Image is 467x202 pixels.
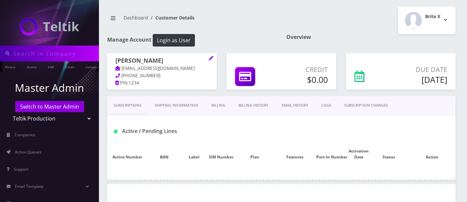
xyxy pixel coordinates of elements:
[349,142,369,167] th: Activation Date
[13,47,97,60] input: Search in Company
[235,142,275,167] th: Plan
[286,34,455,40] h1: Overview
[115,65,195,72] a: [EMAIL_ADDRESS][DOMAIN_NAME]
[115,80,129,86] a: PIN:
[62,61,78,72] a: Email
[315,96,338,115] a: LOGS
[338,96,394,115] a: SUBSCRIPTION CHANGES
[425,14,440,19] h2: Brite X
[398,7,455,34] button: Brite X
[278,75,328,84] h5: $0.00
[147,142,181,167] th: BAN
[14,166,28,172] span: Support
[151,36,195,43] a: Login as User
[121,73,160,79] span: [PHONE_NUMBER]
[275,96,315,115] a: EMAIL HISTORY
[15,101,84,112] a: Switch to Master Admin
[2,61,19,72] a: Phone
[205,96,232,115] a: Billing
[275,142,315,167] th: Features
[20,18,79,36] img: Teltik Production
[124,15,148,21] a: Dashboard
[153,34,195,47] button: Login as User
[315,142,349,167] th: Port-In Number
[148,14,195,21] li: Customer Details
[107,142,147,167] th: Active Number
[45,61,57,72] a: SIM
[114,130,117,133] img: Active / Pending Lines
[148,96,205,115] a: Shipping Information
[232,96,275,115] a: Billing History
[207,142,234,167] th: SIM Number
[82,61,104,72] a: Company
[369,142,409,167] th: Status
[389,65,447,75] p: Due Date
[23,61,40,72] a: Name
[181,142,207,167] th: Label
[115,57,208,65] h1: [PERSON_NAME]
[114,128,219,134] h1: Active / Pending Lines
[15,149,42,155] span: Action Queues
[129,80,139,86] span: 1234
[107,11,276,30] nav: breadcrumb
[389,75,447,84] h5: [DATE]
[107,96,148,115] a: Subscriptions
[107,34,276,47] h1: Manage Account
[15,184,44,189] span: Email Template
[15,132,35,138] span: Companies
[278,65,328,75] p: Credit
[409,142,455,167] th: Action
